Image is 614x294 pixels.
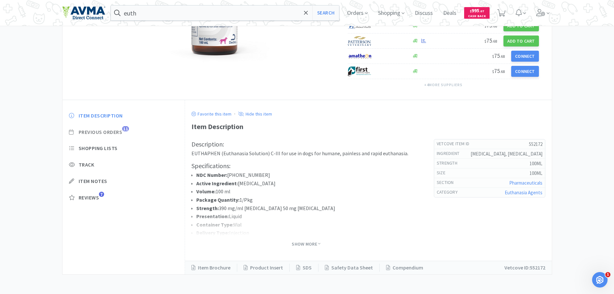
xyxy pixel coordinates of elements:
[592,272,608,288] iframe: Intercom live chat
[191,161,421,171] h3: Specifications:
[464,4,490,22] a: $995.07Cash Back
[312,5,339,20] button: Search
[479,9,484,13] span: . 07
[191,264,237,272] a: Item Brochure
[468,15,486,19] span: Cash Back
[470,9,472,13] span: $
[421,80,466,89] button: +4more suppliers
[196,171,421,179] li: [PHONE_NUMBER]
[191,121,545,132] div: Item Description
[511,66,539,77] button: Connect
[605,272,610,277] span: 1
[196,188,421,196] li: 100 ml
[196,172,227,178] strong: NDC Number:
[79,178,107,185] span: Item Notes
[348,66,372,76] img: 67d67680309e4a0bb49a5ff0391dcc42_6.png
[437,179,459,186] h6: Section
[79,194,99,201] span: Reviews
[470,7,484,14] span: 995
[348,36,372,46] img: f5e969b455434c6296c6d81ef179fa71_3.png
[484,39,486,44] span: $
[465,150,542,157] h5: [MEDICAL_DATA], [MEDICAL_DATA]
[79,145,118,152] span: Shopping Lists
[380,264,430,272] a: Compendium
[237,264,290,272] a: Product Insert
[437,189,463,196] h6: Category
[191,139,421,149] h3: Description:
[79,161,94,168] span: Track
[196,205,219,211] strong: Strength:
[484,37,497,44] span: 75
[504,264,545,272] p: Vetcove ID: 552172
[474,141,542,147] h5: 552172
[196,196,421,204] li: 1/Pkg
[292,241,320,247] span: Show More
[196,111,231,117] p: Favorite this item
[196,204,421,213] li: 390 mg/ml [MEDICAL_DATA] 50 mg [MEDICAL_DATA]
[290,264,318,272] a: SDS
[196,180,238,187] strong: Active Ingredient:
[503,35,539,46] button: Add to Cart
[244,111,272,117] p: Hide this item
[196,179,421,188] li: [MEDICAL_DATA]
[437,141,475,147] h6: Vetcove Item Id
[500,54,505,59] span: . 68
[79,129,122,136] span: Previous Orders
[492,39,497,44] span: . 68
[412,10,435,16] a: Discuss
[111,5,339,20] input: Search by item, sku, manufacturer, ingredient, size...
[318,264,380,272] a: Safety Data Sheet
[509,180,542,186] a: Pharmaceuticals
[492,67,505,75] span: 75
[437,160,463,167] h6: strength
[437,170,451,176] h6: size
[234,110,235,118] div: ·
[441,10,459,16] a: Deals
[196,188,216,195] strong: Volume:
[463,160,542,167] h5: 100ML
[62,6,105,20] img: e4e33dab9f054f5782a47901c742baa9_102.png
[99,192,104,197] span: 7
[492,69,494,74] span: $
[191,149,421,158] p: EUTHAPHEN (Euthanasia Solution) C-III for use in dogs for humane, painless and rapid euthanasia.
[348,51,372,61] img: 3331a67d23dc422aa21b1ec98afbf632_11.png
[196,197,239,203] strong: Package Quantity:
[437,150,465,157] h6: ingredient
[511,51,539,62] button: Connect
[79,112,123,119] span: Item Description
[492,52,505,59] span: 75
[122,126,129,131] span: 11
[500,69,505,74] span: . 68
[451,170,542,177] h5: 100ML
[492,54,494,59] span: $
[505,189,542,196] a: Euthanasia Agents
